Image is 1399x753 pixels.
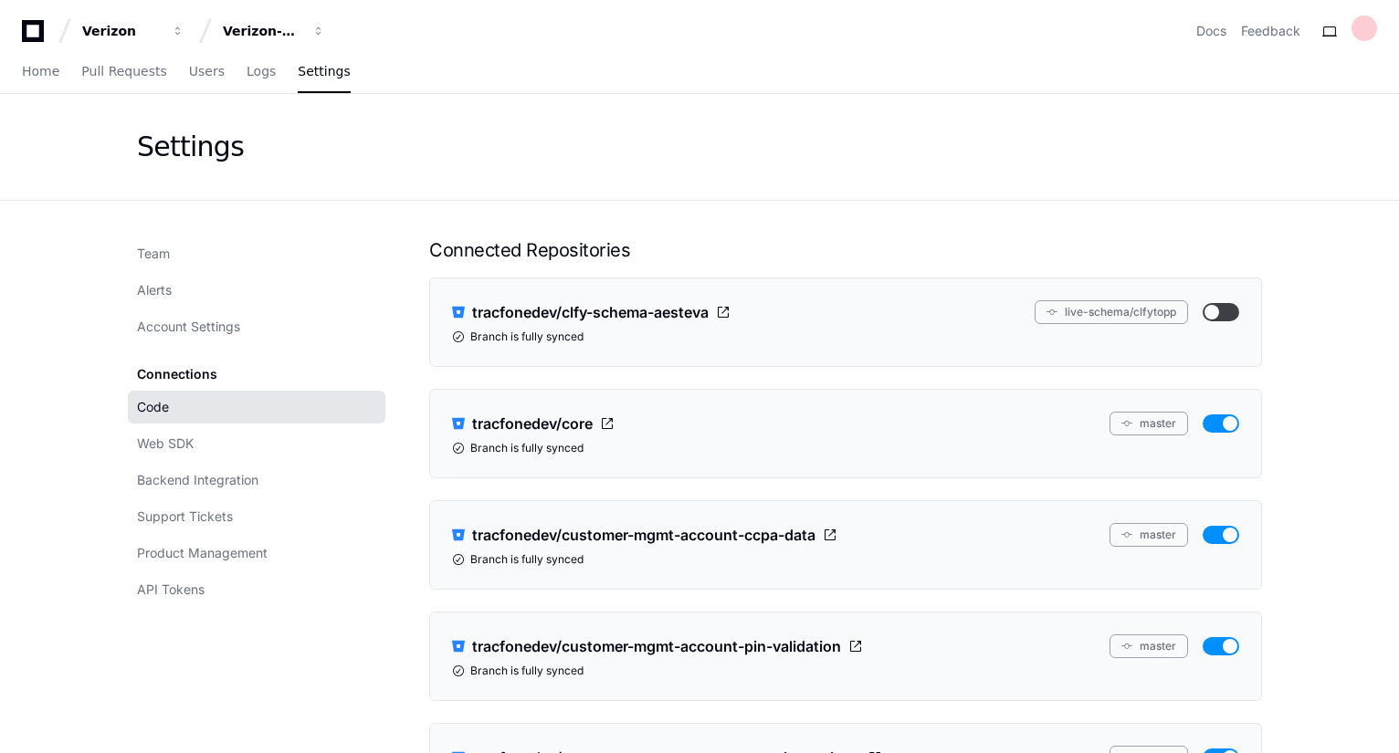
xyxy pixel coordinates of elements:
a: Home [22,51,59,93]
a: Alerts [128,274,385,307]
button: master [1110,412,1188,435]
span: Settings [298,66,350,77]
span: Product Management [137,544,268,562]
span: tracfonedev/core [472,413,593,434]
button: Feedback [1241,22,1300,40]
span: tracfonedev/clfy-schema-aesteva [472,301,709,323]
span: tracfonedev/customer-mgmt-account-ccpa-data [472,524,815,546]
span: Logs [247,66,276,77]
div: Verizon-Clarify-Customer-Management [223,22,301,40]
button: master [1110,634,1188,658]
div: Branch is fully synced [452,329,1239,344]
button: Verizon [75,15,192,47]
span: Backend Integration [137,471,258,489]
a: Code [128,391,385,424]
a: Support Tickets [128,500,385,533]
span: Users [189,66,225,77]
div: Settings [137,131,244,163]
a: tracfonedev/core [452,412,615,435]
a: Web SDK [128,427,385,460]
a: Backend Integration [128,464,385,497]
h1: Connected Repositories [429,237,1262,263]
span: Web SDK [137,434,194,453]
a: Docs [1196,22,1226,40]
a: Users [189,51,225,93]
a: Team [128,237,385,270]
span: Pull Requests [81,66,166,77]
a: tracfonedev/customer-mgmt-account-ccpa-data [452,523,837,547]
span: Home [22,66,59,77]
div: Branch is fully synced [452,552,1239,567]
a: Product Management [128,537,385,570]
button: master [1110,523,1188,547]
span: API Tokens [137,580,205,599]
a: Pull Requests [81,51,166,93]
span: Code [137,398,169,416]
a: Settings [298,51,350,93]
span: Team [137,245,170,263]
a: Account Settings [128,310,385,343]
span: Alerts [137,281,172,299]
div: Branch is fully synced [452,441,1239,455]
button: live-schema/clfytopp [1035,300,1188,324]
div: Branch is fully synced [452,664,1239,678]
a: tracfonedev/clfy-schema-aesteva [452,300,731,324]
span: Account Settings [137,318,240,336]
a: Logs [247,51,276,93]
span: tracfonedev/customer-mgmt-account-pin-validation [472,635,841,657]
div: Verizon [82,22,161,40]
a: API Tokens [128,573,385,606]
button: Verizon-Clarify-Customer-Management [216,15,332,47]
a: tracfonedev/customer-mgmt-account-pin-validation [452,634,863,658]
span: Support Tickets [137,507,233,526]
